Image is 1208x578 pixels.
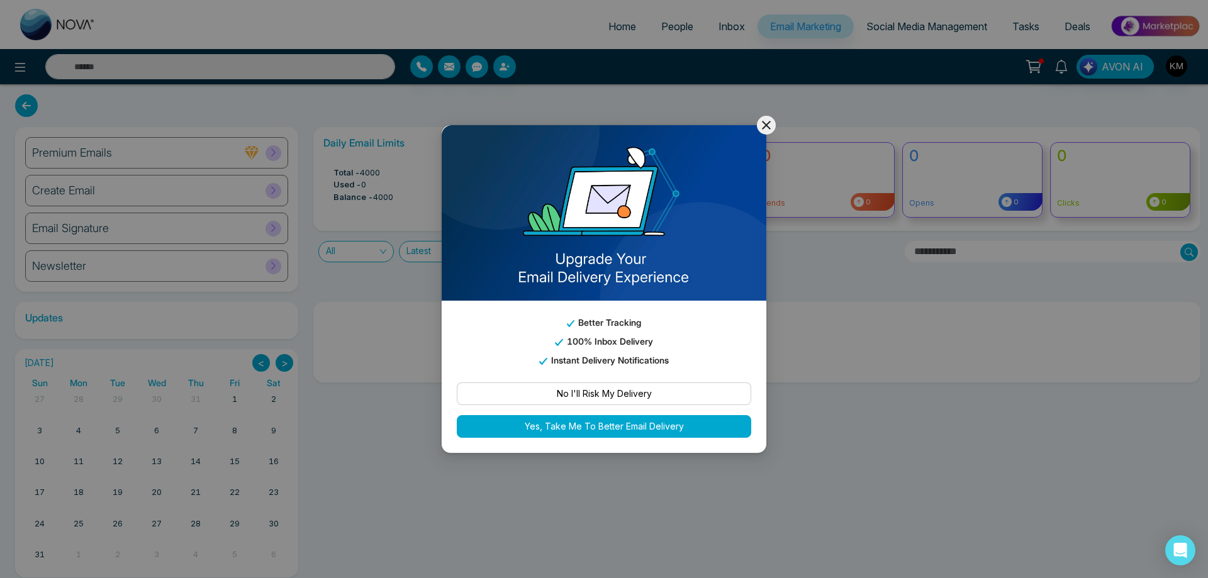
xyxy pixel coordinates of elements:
img: tick_email_template.svg [567,320,574,327]
p: Better Tracking [457,316,751,330]
p: Instant Delivery Notifications [457,353,751,367]
p: 100% Inbox Delivery [457,335,751,348]
img: tick_email_template.svg [555,339,562,346]
img: tick_email_template.svg [539,358,547,365]
div: Open Intercom Messenger [1165,535,1195,565]
img: email_template_bg.png [442,125,766,301]
button: Yes, Take Me To Better Email Delivery [457,415,751,438]
button: No I'll Risk My Delivery [457,382,751,405]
